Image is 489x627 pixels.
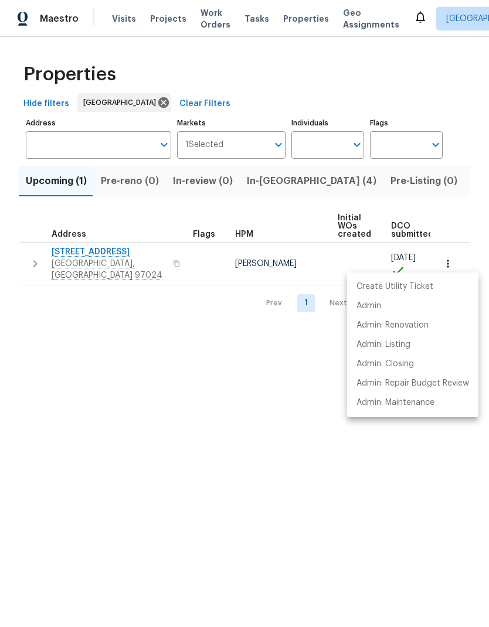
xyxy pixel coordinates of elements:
[356,319,429,332] p: Admin: Renovation
[356,358,414,370] p: Admin: Closing
[356,377,469,390] p: Admin: Repair Budget Review
[356,339,410,351] p: Admin: Listing
[356,300,381,312] p: Admin
[356,397,434,409] p: Admin: Maintenance
[356,281,433,293] p: Create Utility Ticket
